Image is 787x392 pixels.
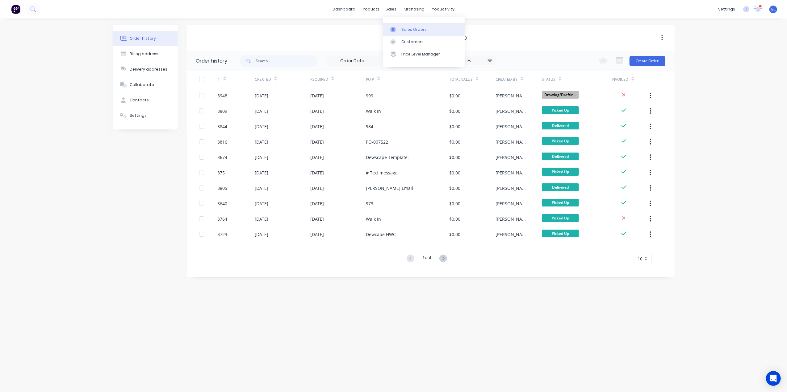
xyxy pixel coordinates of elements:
div: Total Value [449,71,496,88]
div: $0.00 [449,185,460,191]
span: Picked Up [542,168,579,176]
div: [PERSON_NAME] [496,154,530,161]
div: Contacts [130,97,149,103]
div: PO-007522 [366,139,388,145]
button: Billing address [113,46,178,62]
div: Required [310,77,328,82]
div: Open Intercom Messenger [766,371,781,386]
div: Created [255,71,310,88]
div: Delivery addresses [130,67,167,72]
div: $0.00 [449,139,460,145]
div: 29 Statuses [444,57,496,64]
div: Order history [196,57,228,65]
button: Collaborate [113,77,178,92]
button: Order history [113,31,178,46]
div: 3809 [218,108,228,114]
div: 984 [366,123,373,130]
div: [PERSON_NAME] [496,108,530,114]
a: dashboard [329,5,358,14]
div: Order history [130,36,156,41]
div: # [218,77,220,82]
div: [PERSON_NAME] [496,231,530,238]
div: 3764 [218,216,228,222]
div: Status [542,71,611,88]
div: Created By [496,77,517,82]
div: [PERSON_NAME] [496,92,530,99]
div: Required [310,71,366,88]
div: [PERSON_NAME] [496,200,530,207]
div: [DATE] [255,169,268,176]
div: Settings [130,113,147,118]
div: Customers [401,39,424,45]
div: [DATE] [310,108,324,114]
div: Billing address [130,51,158,57]
div: Dewscape Template. [366,154,409,161]
div: [DATE] [255,108,268,114]
div: [DATE] [255,216,268,222]
div: Invoiced [611,77,628,82]
div: 973 [366,200,373,207]
input: Search... [256,55,317,67]
div: 3674 [218,154,228,161]
a: Sales Orders [383,23,465,35]
div: [DATE] [310,231,324,238]
div: [DATE] [255,185,268,191]
div: 999 [366,92,373,99]
span: Picked Up [542,137,579,145]
div: 3816 [218,139,228,145]
div: [PERSON_NAME] Email [366,185,413,191]
div: 3948 [218,92,228,99]
div: [PERSON_NAME] [496,185,530,191]
div: PO # [366,77,374,82]
div: [DATE] [255,200,268,207]
div: [DATE] [310,123,324,130]
div: $0.00 [449,216,460,222]
div: settings [715,5,738,14]
div: products [358,5,383,14]
div: $0.00 [449,200,460,207]
div: Created By [496,71,542,88]
div: [DATE] [255,139,268,145]
div: 3751 [218,169,228,176]
div: 3805 [218,185,228,191]
div: Sales Orders [401,27,427,32]
div: Walk In [366,216,381,222]
div: [DATE] [255,231,268,238]
div: $0.00 [449,231,460,238]
div: [DATE] [310,185,324,191]
button: Create Order [630,56,665,66]
button: Contacts [113,92,178,108]
div: Status [542,77,555,82]
a: Customers [383,36,465,48]
div: [DATE] [255,154,268,161]
div: $0.00 [449,169,460,176]
span: Delivered [542,153,579,160]
div: [DATE] [310,169,324,176]
div: productivity [428,5,458,14]
input: Order Date [327,56,379,66]
span: Picked Up [542,214,579,222]
span: Picked Up [542,230,579,237]
div: Collaborate [130,82,154,88]
span: Picked Up [542,106,579,114]
div: [DATE] [310,200,324,207]
div: Created [255,77,271,82]
div: 1 of 4 [422,254,431,263]
button: Delivery addresses [113,62,178,77]
div: [DATE] [310,139,324,145]
div: PO # [366,71,449,88]
div: [DATE] [255,123,268,130]
div: [PERSON_NAME] [496,216,530,222]
span: GC [771,6,776,12]
img: Factory [11,5,20,14]
div: [PERSON_NAME] [496,123,530,130]
span: Drawing/Draftin... [542,91,579,99]
a: Price Level Manager [383,48,465,60]
button: Settings [113,108,178,123]
div: $0.00 [449,108,460,114]
div: Total Value [449,77,473,82]
div: Walk In [366,108,381,114]
div: # Text message [366,169,398,176]
div: [DATE] [310,154,324,161]
div: [DATE] [310,92,324,99]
